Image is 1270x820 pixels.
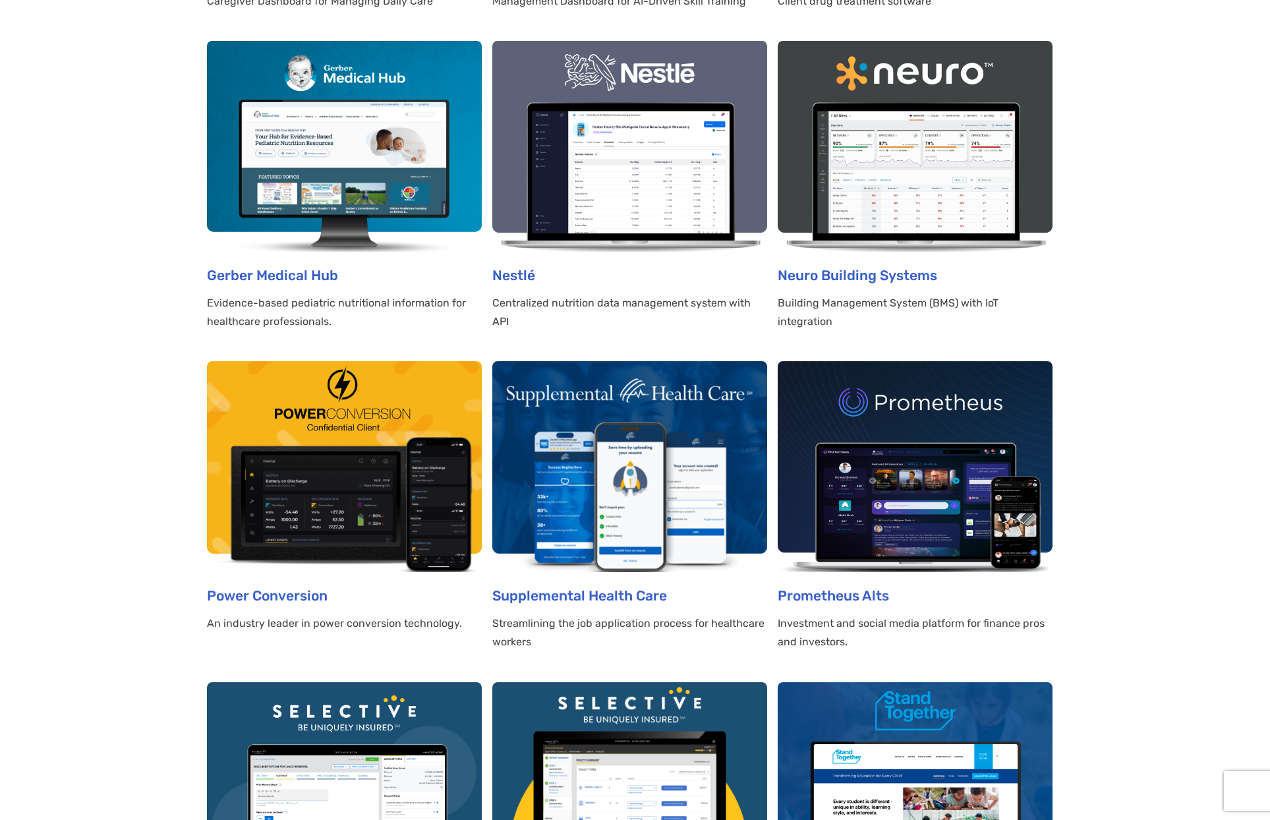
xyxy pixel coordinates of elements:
[3,185,12,194] input: Subscribe to UX Team newsletter.
[778,267,937,283] a: Neuro Building Systems
[207,614,482,633] p: An industry leader in power conversion technology.
[778,614,1053,651] p: Investment and social media platform for finance pros and investors.
[492,294,767,331] p: Centralized nutrition data management system with API
[207,587,328,604] a: Power Conversion
[778,294,1053,331] p: Building Management System (BMS) with IoT integration​
[207,267,338,283] a: Gerber Medical Hub
[16,183,513,195] span: Subscribe to UX Team newsletter.
[207,41,482,252] img: Gerber Portfolio on computer screen
[492,361,767,572] img: Supplemental Health Care asked us to redesign their job application to improve the user experienc...
[492,267,535,283] a: Nestlé
[492,41,767,252] img: Nestle Nutrition Data Management System displays an example of a product and its nutrient values ...
[778,41,1053,252] img: Building management system software with IoT integration
[778,587,889,604] a: Prometheus Alts
[492,587,667,604] a: Supplemental Health Care
[492,614,767,651] p: Streamlining the job application process for healthcare workers
[207,294,482,331] p: Evidence-based pediatric nutritional information for healthcare professionals.
[259,1,306,12] span: Last Name
[778,361,1053,572] img: Prometheus Alts
[207,361,482,572] img: Power Conversion Confidential Client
